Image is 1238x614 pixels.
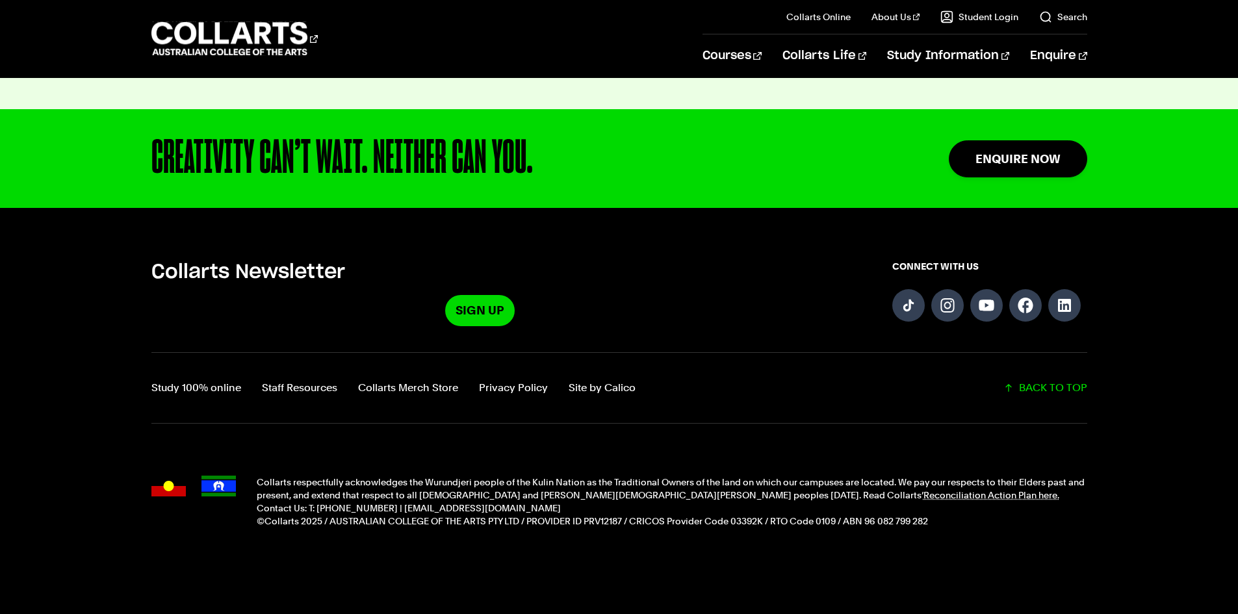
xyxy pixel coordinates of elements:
p: Collarts respectfully acknowledges the Wurundjeri people of the Kulin Nation as the Traditional O... [257,476,1087,502]
div: Go to homepage [151,20,318,57]
img: Torres Strait Islander flag [201,476,236,496]
a: About Us [871,10,920,23]
span: CONNECT WITH US [892,260,1087,273]
a: Collarts Online [786,10,851,23]
a: Study 100% online [151,379,241,397]
a: Student Login [940,10,1018,23]
a: Staff Resources [262,379,337,397]
h5: Collarts Newsletter [151,260,809,285]
a: Enquire [1030,34,1087,77]
nav: Footer navigation [151,379,636,397]
a: Follow us on LinkedIn [1048,289,1081,322]
div: Additional links and back-to-top button [151,352,1087,424]
div: Acknowledgment flags [151,476,236,528]
a: Site by Calico [569,379,636,397]
p: Contact Us: T: [PHONE_NUMBER] | [EMAIL_ADDRESS][DOMAIN_NAME] [257,502,1087,515]
div: Connect with us on social media [892,260,1087,326]
a: Reconciliation Action Plan here. [923,490,1059,500]
a: Courses [703,34,762,77]
a: Follow us on YouTube [970,289,1003,322]
img: Australian Aboriginal flag [151,476,186,496]
p: ©Collarts 2025 / AUSTRALIAN COLLEGE OF THE ARTS PTY LTD / PROVIDER ID PRV12187 / CRICOS Provider ... [257,515,1087,528]
a: Privacy Policy [479,379,548,397]
a: Collarts Life [782,34,866,77]
a: Follow us on Facebook [1009,289,1042,322]
a: Collarts Merch Store [358,379,458,397]
a: Enquire Now [949,140,1087,177]
div: CREATIVITY CAN’T WAIT. NEITHER CAN YOU. [151,135,866,182]
a: Study Information [887,34,1009,77]
a: Search [1039,10,1087,23]
a: Sign Up [445,295,515,326]
a: Follow us on TikTok [892,289,925,322]
a: Scroll back to top of the page [1003,379,1087,397]
a: Follow us on Instagram [931,289,964,322]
